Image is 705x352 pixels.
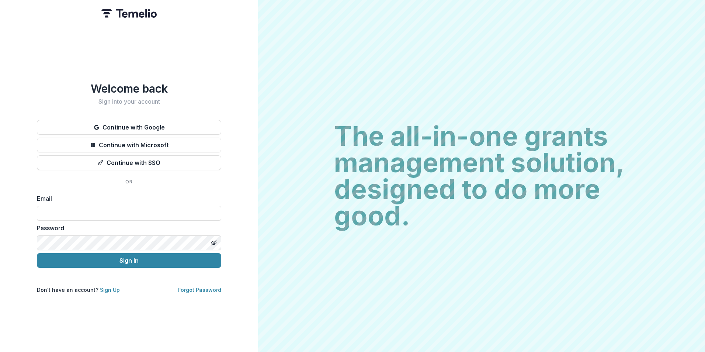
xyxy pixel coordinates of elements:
p: Don't have an account? [37,286,120,294]
button: Continue with Microsoft [37,138,221,152]
button: Toggle password visibility [208,237,220,249]
a: Sign Up [100,287,120,293]
button: Continue with SSO [37,155,221,170]
button: Continue with Google [37,120,221,135]
h2: Sign into your account [37,98,221,105]
a: Forgot Password [178,287,221,293]
label: Email [37,194,217,203]
button: Sign In [37,253,221,268]
h1: Welcome back [37,82,221,95]
label: Password [37,224,217,232]
img: Temelio [101,9,157,18]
